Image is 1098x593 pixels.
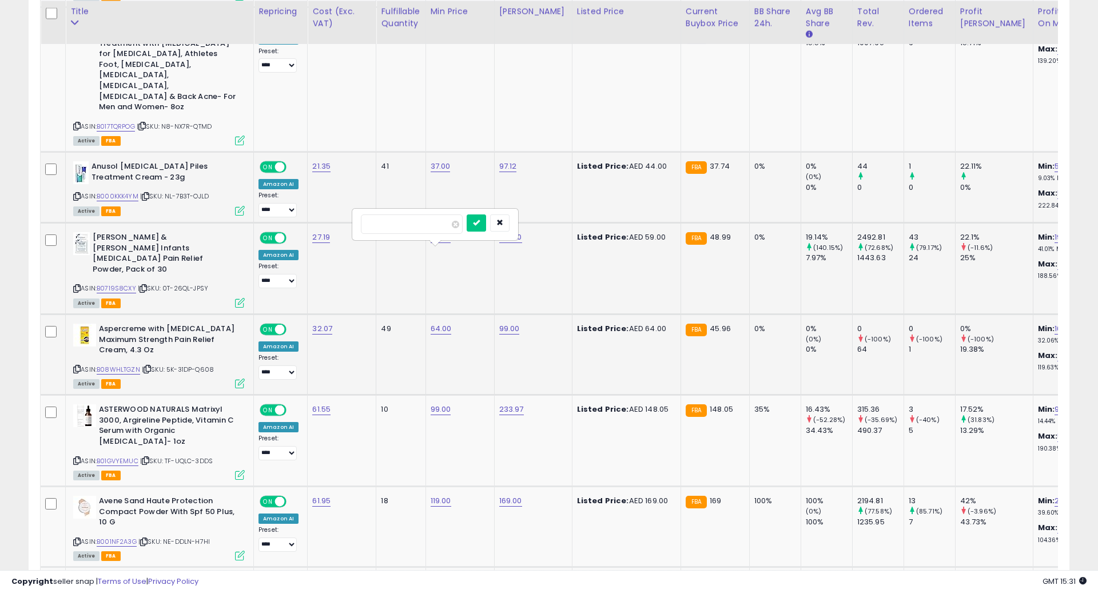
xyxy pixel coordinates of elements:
[710,161,730,172] span: 37.74
[968,243,993,252] small: (-11.6%)
[1043,576,1087,587] span: 2025-09-7 15:31 GMT
[960,517,1033,527] div: 43.73%
[101,379,121,389] span: FBA
[1055,161,1071,172] a: 5.47
[97,192,138,201] a: B000KKK4YM
[865,335,891,344] small: (-100%)
[754,5,796,29] div: BB Share 24h.
[312,232,330,243] a: 27.19
[97,365,140,375] a: B08WHLTGZN
[806,5,848,29] div: Avg BB Share
[577,161,629,172] b: Listed Price:
[806,496,852,506] div: 100%
[960,404,1033,415] div: 17.52%
[1038,161,1055,172] b: Min:
[710,404,733,415] span: 148.05
[865,507,892,516] small: (77.58%)
[261,497,275,507] span: ON
[431,495,451,507] a: 119.00
[577,232,629,242] b: Listed Price:
[1038,43,1058,54] b: Max:
[99,404,238,449] b: ASTERWOOD NATURALS Matrixyl 3000, Argireline Peptide, Vitamin C Serum with Organic [MEDICAL_DATA]...
[754,232,792,242] div: 0%
[431,404,451,415] a: 99.00
[312,495,331,507] a: 61.95
[909,404,955,415] div: 3
[806,404,852,415] div: 16.43%
[1038,404,1055,415] b: Min:
[1055,495,1073,507] a: 21.65
[865,243,893,252] small: (72.68%)
[312,404,331,415] a: 61.55
[806,517,852,527] div: 100%
[499,404,524,415] a: 233.97
[11,576,198,587] div: seller snap | |
[73,551,100,561] span: All listings currently available for purchase on Amazon
[499,5,567,17] div: [PERSON_NAME]
[1055,232,1073,243] a: 19.84
[916,243,942,252] small: (79.17%)
[806,335,822,344] small: (0%)
[1057,43,1076,55] a: 46.21
[258,526,299,552] div: Preset:
[101,206,121,216] span: FBA
[261,162,275,172] span: ON
[285,325,303,335] span: OFF
[258,5,303,17] div: Repricing
[73,324,96,347] img: 31vUqe4tTuL._SL40_.jpg
[97,537,137,547] a: B001NF2A3G
[499,323,520,335] a: 99.00
[97,284,136,293] a: B0719S8CXY
[1038,323,1055,334] b: Min:
[686,232,707,245] small: FBA
[499,161,517,172] a: 97.12
[312,5,371,29] div: Cost (Exc. VAT)
[73,496,96,519] img: 31KWzCpwoiL._SL40_.jpg
[101,551,121,561] span: FBA
[73,379,100,389] span: All listings currently available for purchase on Amazon
[258,435,299,460] div: Preset:
[968,507,996,516] small: (-3.96%)
[909,517,955,527] div: 7
[577,161,672,172] div: AED 44.00
[806,161,852,172] div: 0%
[101,136,121,146] span: FBA
[258,47,299,73] div: Preset:
[909,496,955,506] div: 13
[1038,232,1055,242] b: Min:
[909,425,955,436] div: 5
[285,497,303,507] span: OFF
[73,206,100,216] span: All listings currently available for purchase on Amazon
[806,29,813,39] small: Avg BB Share.
[381,404,416,415] div: 10
[73,324,245,387] div: ASIN:
[754,324,792,334] div: 0%
[857,253,904,263] div: 1443.63
[857,425,904,436] div: 490.37
[140,192,209,201] span: | SKU: NL-7B3T-OJLD
[857,517,904,527] div: 1235.95
[960,182,1033,193] div: 0%
[73,161,245,214] div: ASIN:
[258,422,299,432] div: Amazon AI
[73,136,100,146] span: All listings currently available for purchase on Amazon
[968,335,994,344] small: (-100%)
[381,324,416,334] div: 49
[909,5,950,29] div: Ordered Items
[857,161,904,172] div: 44
[710,323,731,334] span: 45.96
[806,253,852,263] div: 7.97%
[960,496,1033,506] div: 42%
[960,324,1033,334] div: 0%
[1055,404,1071,415] a: 9.42
[806,182,852,193] div: 0%
[916,507,942,516] small: (85.71%)
[258,354,299,380] div: Preset:
[431,161,451,172] a: 37.00
[857,182,904,193] div: 0
[960,232,1033,242] div: 22.1%
[98,576,146,587] a: Terms of Use
[73,232,245,307] div: ASIN:
[148,576,198,587] a: Privacy Policy
[431,5,490,17] div: Min Price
